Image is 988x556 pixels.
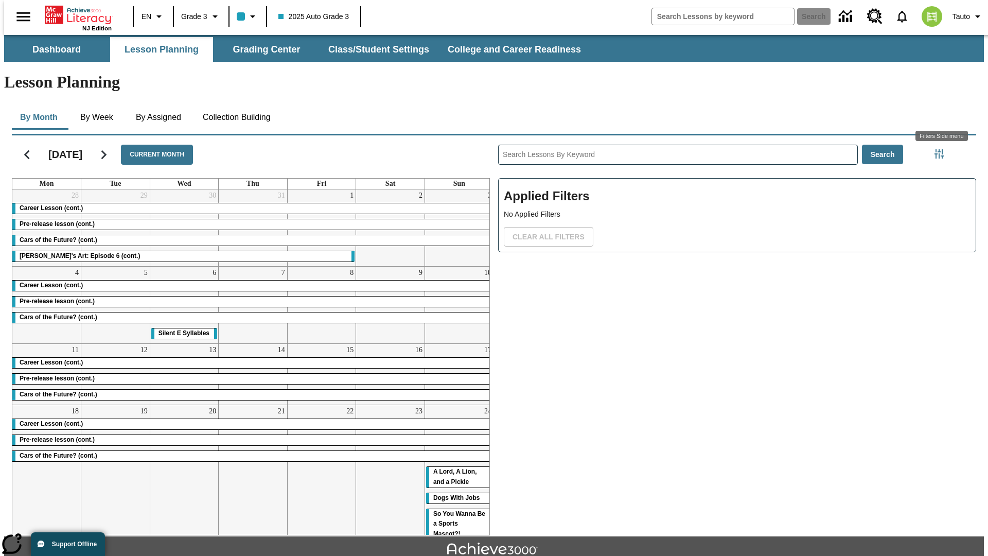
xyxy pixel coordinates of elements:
[504,209,971,220] p: No Applied Filters
[433,468,477,485] span: A Lord, A Lion, and a Pickle
[210,267,218,279] a: August 6, 2025
[81,343,150,405] td: August 12, 2025
[48,148,82,161] h2: [DATE]
[38,179,56,189] a: Monday
[439,37,589,62] button: College and Career Readiness
[219,189,288,267] td: July 31, 2025
[20,298,95,305] span: Pre-release lesson (cont.)
[504,184,971,209] h2: Applied Filters
[207,189,218,202] a: July 30, 2025
[150,189,219,267] td: July 30, 2025
[12,435,493,445] div: Pre-release lesson (cont.)
[315,179,329,189] a: Friday
[287,343,356,405] td: August 15, 2025
[279,267,287,279] a: August 7, 2025
[952,11,970,22] span: Tauto
[383,179,397,189] a: Saturday
[413,405,425,418] a: August 23, 2025
[482,405,493,418] a: August 24, 2025
[12,219,493,230] div: Pre-release lesson (cont.)
[12,343,81,405] td: August 11, 2025
[121,145,193,165] button: Current Month
[71,105,122,130] button: By Week
[413,344,425,356] a: August 16, 2025
[4,37,590,62] div: SubNavbar
[498,178,976,252] div: Applied Filters
[20,359,83,366] span: Career Lesson (cont.)
[344,344,356,356] a: August 15, 2025
[69,189,81,202] a: July 28, 2025
[356,343,425,405] td: August 16, 2025
[150,343,219,405] td: August 13, 2025
[889,3,915,30] a: Notifications
[929,144,949,164] button: Filters Side menu
[833,3,861,31] a: Data Center
[20,314,97,321] span: Cars of the Future? (cont.)
[20,436,95,443] span: Pre-release lesson (cont.)
[356,266,425,343] td: August 9, 2025
[499,145,857,164] input: Search Lessons By Keyword
[215,37,318,62] button: Grading Center
[219,266,288,343] td: August 7, 2025
[4,35,984,62] div: SubNavbar
[12,419,493,429] div: Career Lesson (cont.)
[922,6,942,27] img: avatar image
[12,235,493,246] div: Cars of the Future? (cont.)
[150,266,219,343] td: August 6, 2025
[20,220,95,228] span: Pre-release lesson (cont.)
[12,374,493,384] div: Pre-release lesson (cont.)
[426,509,492,540] div: So You Wanna Be a Sports Mascot?!
[287,266,356,343] td: August 8, 2025
[915,3,948,30] button: Select a new avatar
[490,131,976,535] div: Search
[128,105,189,130] button: By Assigned
[142,11,151,22] span: EN
[14,142,40,168] button: Previous
[862,145,904,165] button: Search
[861,3,889,30] a: Resource Center, Will open in new tab
[344,405,356,418] a: August 22, 2025
[425,266,493,343] td: August 10, 2025
[70,344,81,356] a: August 11, 2025
[137,7,170,26] button: Language: EN, Select a language
[177,7,225,26] button: Grade: Grade 3, Select a grade
[12,189,81,267] td: July 28, 2025
[320,37,437,62] button: Class/Student Settings
[348,267,356,279] a: August 8, 2025
[12,203,493,214] div: Career Lesson (cont.)
[81,189,150,267] td: July 29, 2025
[20,282,83,289] span: Career Lesson (cont.)
[425,343,493,405] td: August 17, 2025
[195,105,279,130] button: Collection Building
[138,344,150,356] a: August 12, 2025
[151,328,218,339] div: Silent E Syllables
[12,297,493,307] div: Pre-release lesson (cont.)
[20,452,97,459] span: Cars of the Future? (cont.)
[20,236,97,244] span: Cars of the Future? (cont.)
[20,252,140,259] span: Violet's Art: Episode 6 (cont.)
[175,179,193,189] a: Wednesday
[12,312,493,323] div: Cars of the Future? (cont.)
[45,5,112,25] a: Home
[482,344,493,356] a: August 17, 2025
[5,37,108,62] button: Dashboard
[4,73,984,92] h1: Lesson Planning
[356,189,425,267] td: August 2, 2025
[426,493,492,503] div: Dogs With Jobs
[233,7,263,26] button: Class color is light blue. Change class color
[4,131,490,535] div: Calendar
[417,267,425,279] a: August 9, 2025
[276,189,287,202] a: July 31, 2025
[207,405,218,418] a: August 20, 2025
[12,281,493,291] div: Career Lesson (cont.)
[451,179,467,189] a: Sunday
[12,266,81,343] td: August 4, 2025
[12,451,493,461] div: Cars of the Future? (cont.)
[244,179,261,189] a: Thursday
[91,142,117,168] button: Next
[486,189,493,202] a: August 3, 2025
[138,405,150,418] a: August 19, 2025
[915,131,968,141] div: Filters Side menu
[12,390,493,400] div: Cars of the Future? (cont.)
[73,267,81,279] a: August 4, 2025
